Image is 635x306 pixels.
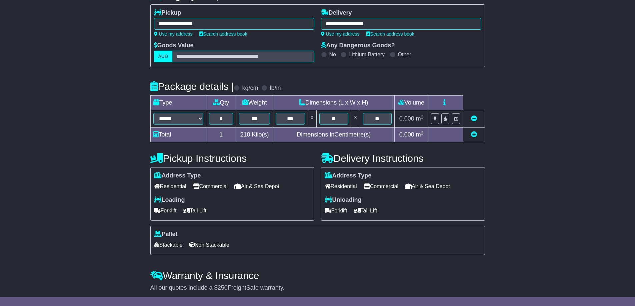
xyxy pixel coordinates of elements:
[193,181,228,191] span: Commercial
[154,231,178,238] label: Pallet
[154,42,194,49] label: Goods Value
[329,51,336,58] label: No
[325,205,347,216] span: Forklift
[325,196,362,204] label: Unloading
[321,42,395,49] label: Any Dangerous Goods?
[189,240,229,250] span: Non Stackable
[150,270,485,281] h4: Warranty & Insurance
[273,96,395,110] td: Dimensions (L x W x H)
[154,9,181,17] label: Pickup
[398,51,411,58] label: Other
[416,115,424,122] span: m
[199,31,247,37] a: Search address book
[399,131,414,138] span: 0.000
[236,96,273,110] td: Weight
[154,196,185,204] label: Loading
[154,172,201,179] label: Address Type
[366,31,414,37] a: Search address book
[351,110,360,128] td: x
[242,85,258,92] label: kg/cm
[325,172,372,179] label: Address Type
[206,128,236,142] td: 1
[154,181,186,191] span: Residential
[325,181,357,191] span: Residential
[150,284,485,292] div: All our quotes include a $ FreightSafe warranty.
[321,153,485,164] h4: Delivery Instructions
[206,96,236,110] td: Qty
[421,115,424,120] sup: 3
[270,85,281,92] label: lb/in
[154,51,173,62] label: AUD
[471,131,477,138] a: Add new item
[150,96,206,110] td: Type
[150,81,234,92] h4: Package details |
[150,128,206,142] td: Total
[218,284,228,291] span: 250
[321,31,360,37] a: Use my address
[308,110,316,128] td: x
[234,181,279,191] span: Air & Sea Depot
[421,131,424,136] sup: 3
[154,205,177,216] span: Forklift
[354,205,377,216] span: Tail Lift
[154,240,183,250] span: Stackable
[416,131,424,138] span: m
[273,128,395,142] td: Dimensions in Centimetre(s)
[349,51,385,58] label: Lithium Battery
[364,181,398,191] span: Commercial
[395,96,428,110] td: Volume
[183,205,207,216] span: Tail Lift
[150,153,314,164] h4: Pickup Instructions
[471,115,477,122] a: Remove this item
[405,181,450,191] span: Air & Sea Depot
[154,31,193,37] a: Use my address
[321,9,352,17] label: Delivery
[399,115,414,122] span: 0.000
[236,128,273,142] td: Kilo(s)
[240,131,250,138] span: 210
